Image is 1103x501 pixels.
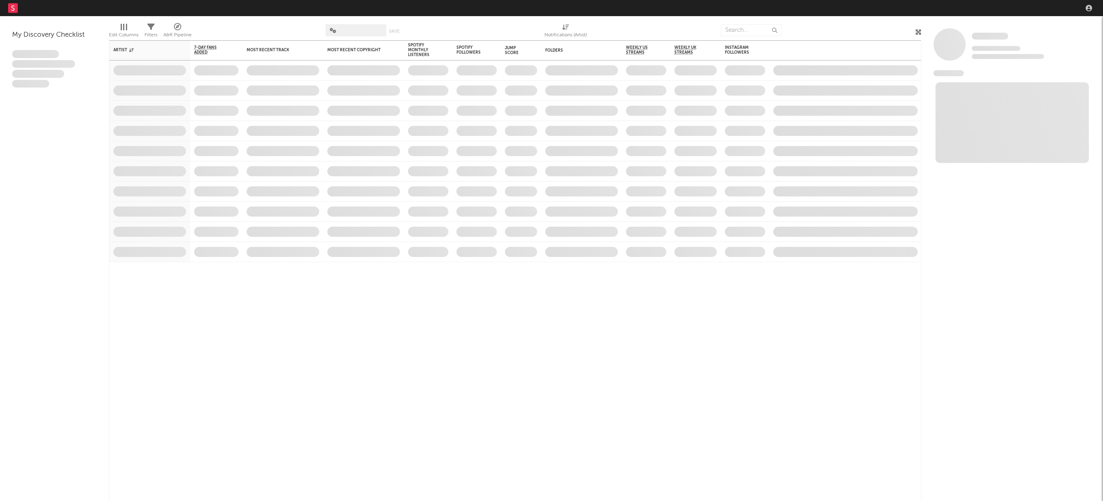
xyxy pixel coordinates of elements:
[933,70,964,76] span: News Feed
[674,45,705,55] span: Weekly UK Streams
[456,45,485,55] div: Spotify Followers
[12,80,49,88] span: Aliquam viverra
[544,20,587,44] div: Notifications (Artist)
[725,45,753,55] div: Instagram Followers
[505,46,525,55] div: Jump Score
[194,45,226,55] span: 7-Day Fans Added
[12,70,64,78] span: Praesent ac interdum
[247,48,307,52] div: Most Recent Track
[972,33,1008,40] span: Some Artist
[12,30,97,40] div: My Discovery Checklist
[113,48,174,52] div: Artist
[544,30,587,40] div: Notifications (Artist)
[626,45,654,55] span: Weekly US Streams
[12,50,59,58] span: Lorem ipsum dolor
[109,30,138,40] div: Edit Columns
[144,30,157,40] div: Filters
[163,30,192,40] div: A&R Pipeline
[12,60,75,68] span: Integer aliquet in purus et
[972,32,1008,40] a: Some Artist
[109,20,138,44] div: Edit Columns
[972,46,1020,51] span: Tracking Since: [DATE]
[163,20,192,44] div: A&R Pipeline
[408,43,436,57] div: Spotify Monthly Listeners
[721,24,781,36] input: Search...
[545,48,606,53] div: Folders
[327,48,388,52] div: Most Recent Copyright
[389,29,400,33] button: Save
[972,54,1044,59] span: 0 fans last week
[144,20,157,44] div: Filters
